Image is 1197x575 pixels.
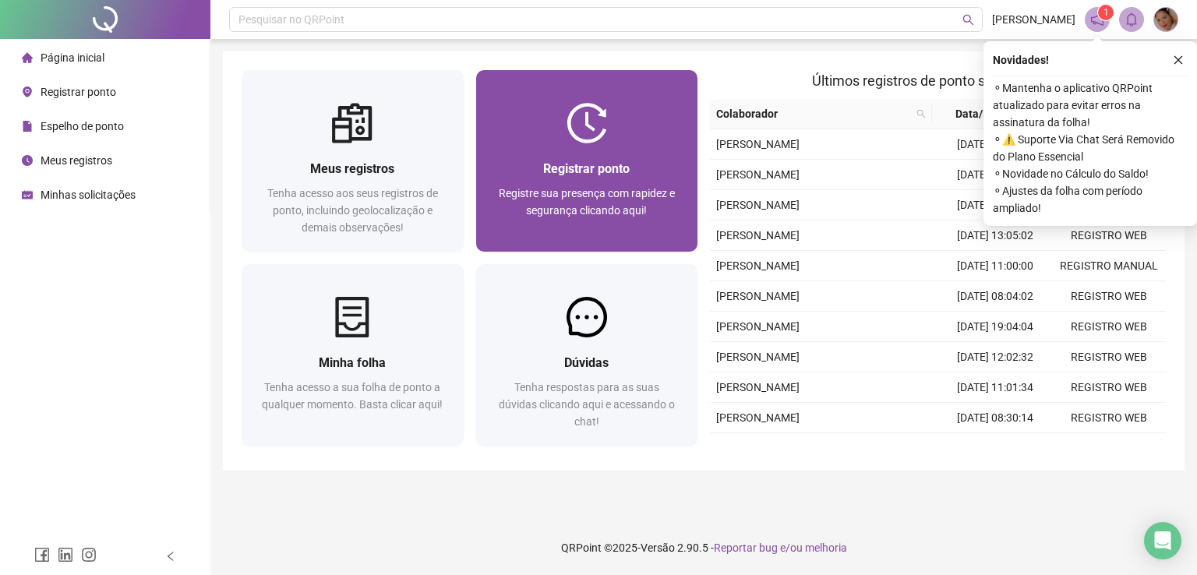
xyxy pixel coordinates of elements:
[1052,281,1166,312] td: REGISTRO WEB
[41,51,104,64] span: Página inicial
[499,381,675,428] span: Tenha respostas para as suas dúvidas clicando aqui e acessando o chat!
[962,14,974,26] span: search
[22,155,33,166] span: clock-circle
[81,547,97,563] span: instagram
[41,120,124,132] span: Espelho de ponto
[716,290,800,302] span: [PERSON_NAME]
[319,355,386,370] span: Minha folha
[716,381,800,393] span: [PERSON_NAME]
[993,131,1188,165] span: ⚬ ⚠️ Suporte Via Chat Será Removido do Plano Essencial
[1103,7,1109,18] span: 1
[938,433,1052,464] td: [DATE] 19:02:00
[1173,55,1184,65] span: close
[716,411,800,424] span: [PERSON_NAME]
[22,52,33,63] span: home
[716,259,800,272] span: [PERSON_NAME]
[1052,342,1166,372] td: REGISTRO WEB
[716,351,800,363] span: [PERSON_NAME]
[938,105,1024,122] span: Data/Hora
[476,70,698,252] a: Registrar pontoRegistre sua presença com rapidez e segurança clicando aqui!
[938,403,1052,433] td: [DATE] 08:30:14
[499,187,675,217] span: Registre sua presença com rapidez e segurança clicando aqui!
[22,189,33,200] span: schedule
[543,161,630,176] span: Registrar ponto
[1052,372,1166,403] td: REGISTRO WEB
[310,161,394,176] span: Meus registros
[242,264,464,446] a: Minha folhaTenha acesso a sua folha de ponto a qualquer momento. Basta clicar aqui!
[716,105,910,122] span: Colaborador
[58,547,73,563] span: linkedin
[938,251,1052,281] td: [DATE] 11:00:00
[1144,522,1181,559] div: Open Intercom Messenger
[242,70,464,252] a: Meus registrosTenha acesso aos seus registros de ponto, incluindo geolocalização e demais observa...
[992,11,1075,28] span: [PERSON_NAME]
[938,160,1052,190] td: [DATE] 08:07:30
[476,264,698,446] a: DúvidasTenha respostas para as suas dúvidas clicando aqui e acessando o chat!
[41,189,136,201] span: Minhas solicitações
[1052,220,1166,251] td: REGISTRO WEB
[716,229,800,242] span: [PERSON_NAME]
[34,547,50,563] span: facebook
[812,72,1064,89] span: Últimos registros de ponto sincronizados
[22,86,33,97] span: environment
[938,129,1052,160] td: [DATE] 11:01:30
[932,99,1043,129] th: Data/Hora
[938,220,1052,251] td: [DATE] 13:05:02
[993,182,1188,217] span: ⚬ Ajustes da folha com período ampliado!
[993,51,1049,69] span: Novidades !
[916,109,926,118] span: search
[41,154,112,167] span: Meus registros
[22,121,33,132] span: file
[1052,312,1166,342] td: REGISTRO WEB
[210,520,1197,575] footer: QRPoint © 2025 - 2.90.5 -
[714,541,847,554] span: Reportar bug e/ou melhoria
[262,381,443,411] span: Tenha acesso a sua folha de ponto a qualquer momento. Basta clicar aqui!
[41,86,116,98] span: Registrar ponto
[1154,8,1178,31] img: 90499
[938,190,1052,220] td: [DATE] 19:21:52
[1098,5,1114,20] sup: 1
[1052,251,1166,281] td: REGISTRO MANUAL
[716,320,800,333] span: [PERSON_NAME]
[716,168,800,181] span: [PERSON_NAME]
[716,199,800,211] span: [PERSON_NAME]
[938,312,1052,342] td: [DATE] 19:04:04
[716,138,800,150] span: [PERSON_NAME]
[993,165,1188,182] span: ⚬ Novidade no Cálculo do Saldo!
[938,372,1052,403] td: [DATE] 11:01:34
[165,551,176,562] span: left
[938,281,1052,312] td: [DATE] 08:04:02
[267,187,438,234] span: Tenha acesso aos seus registros de ponto, incluindo geolocalização e demais observações!
[641,541,675,554] span: Versão
[1125,12,1139,26] span: bell
[564,355,609,370] span: Dúvidas
[993,79,1188,131] span: ⚬ Mantenha o aplicativo QRPoint atualizado para evitar erros na assinatura da folha!
[1090,12,1104,26] span: notification
[1052,403,1166,433] td: REGISTRO WEB
[938,342,1052,372] td: [DATE] 12:02:32
[1052,433,1166,464] td: REGISTRO WEB
[913,102,929,125] span: search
